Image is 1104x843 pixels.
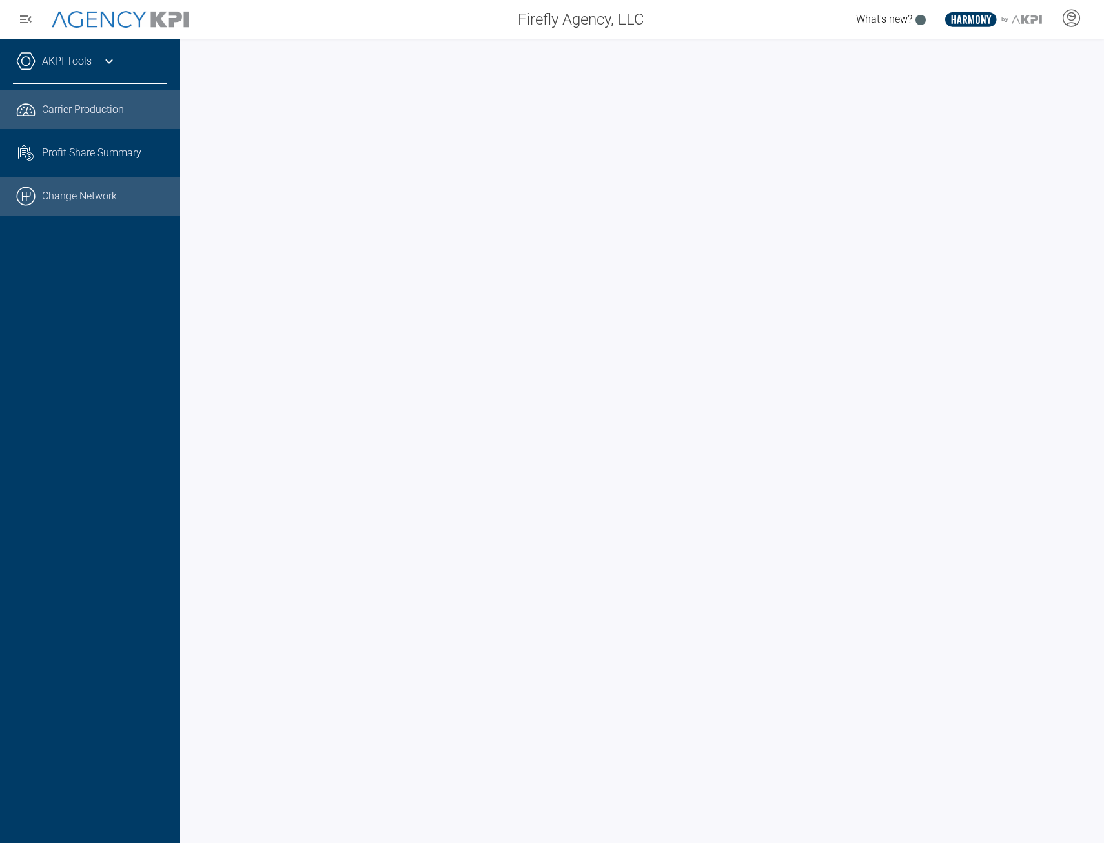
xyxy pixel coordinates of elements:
[518,8,644,31] span: Firefly Agency, LLC
[42,54,92,69] a: AKPI Tools
[856,13,912,25] span: What's new?
[42,145,141,161] span: Profit Share Summary
[42,102,124,117] span: Carrier Production
[52,11,189,28] img: AgencyKPI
